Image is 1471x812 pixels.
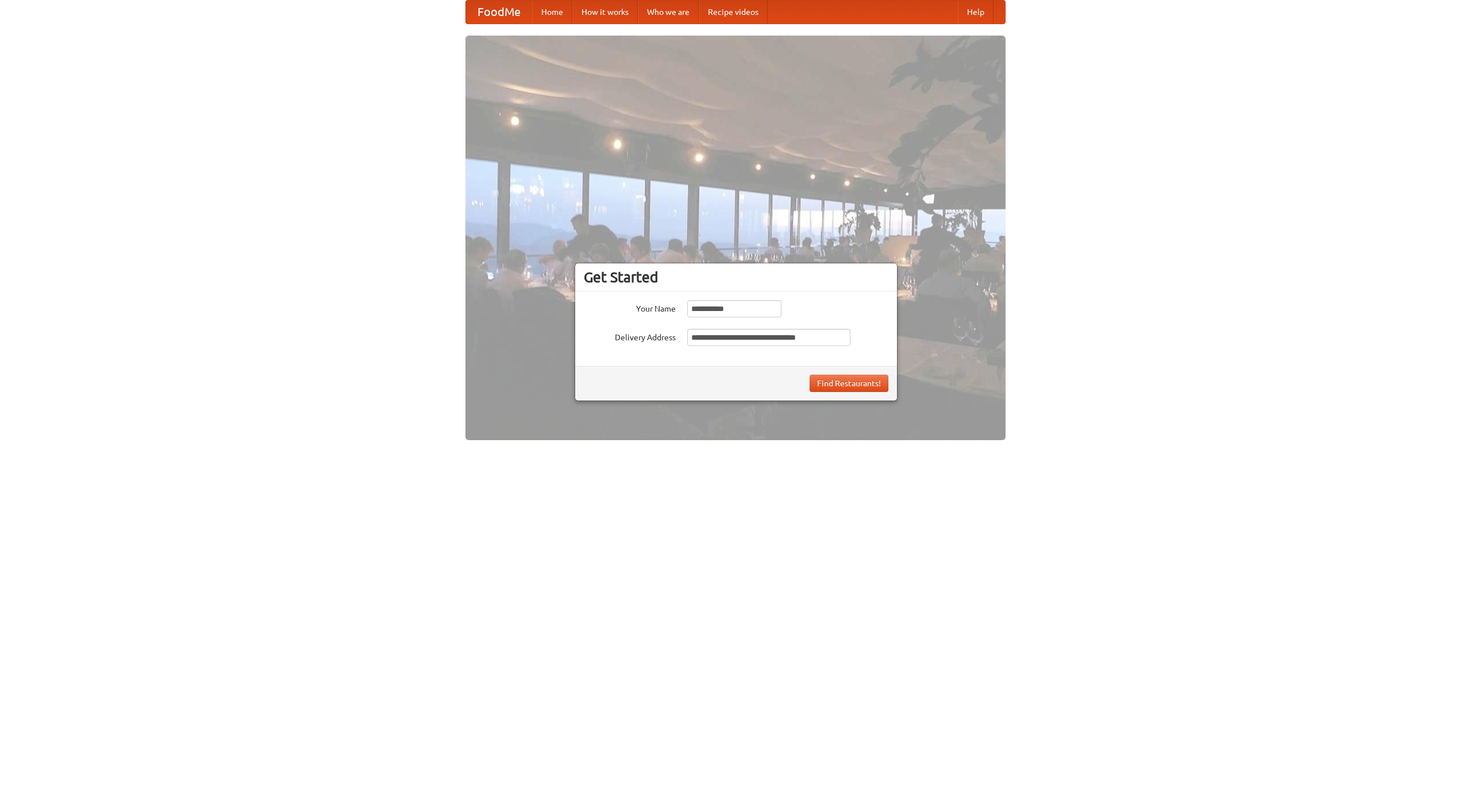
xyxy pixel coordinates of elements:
a: Who we are [638,1,699,24]
h3: Get Started [584,269,888,286]
a: FoodMe [466,1,532,24]
a: Home [532,1,572,24]
a: How it works [572,1,638,24]
a: Help [958,1,993,24]
button: Find Restaurants! [810,375,888,392]
label: Delivery Address [584,329,676,343]
label: Your Name [584,300,676,314]
a: Recipe videos [699,1,768,24]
